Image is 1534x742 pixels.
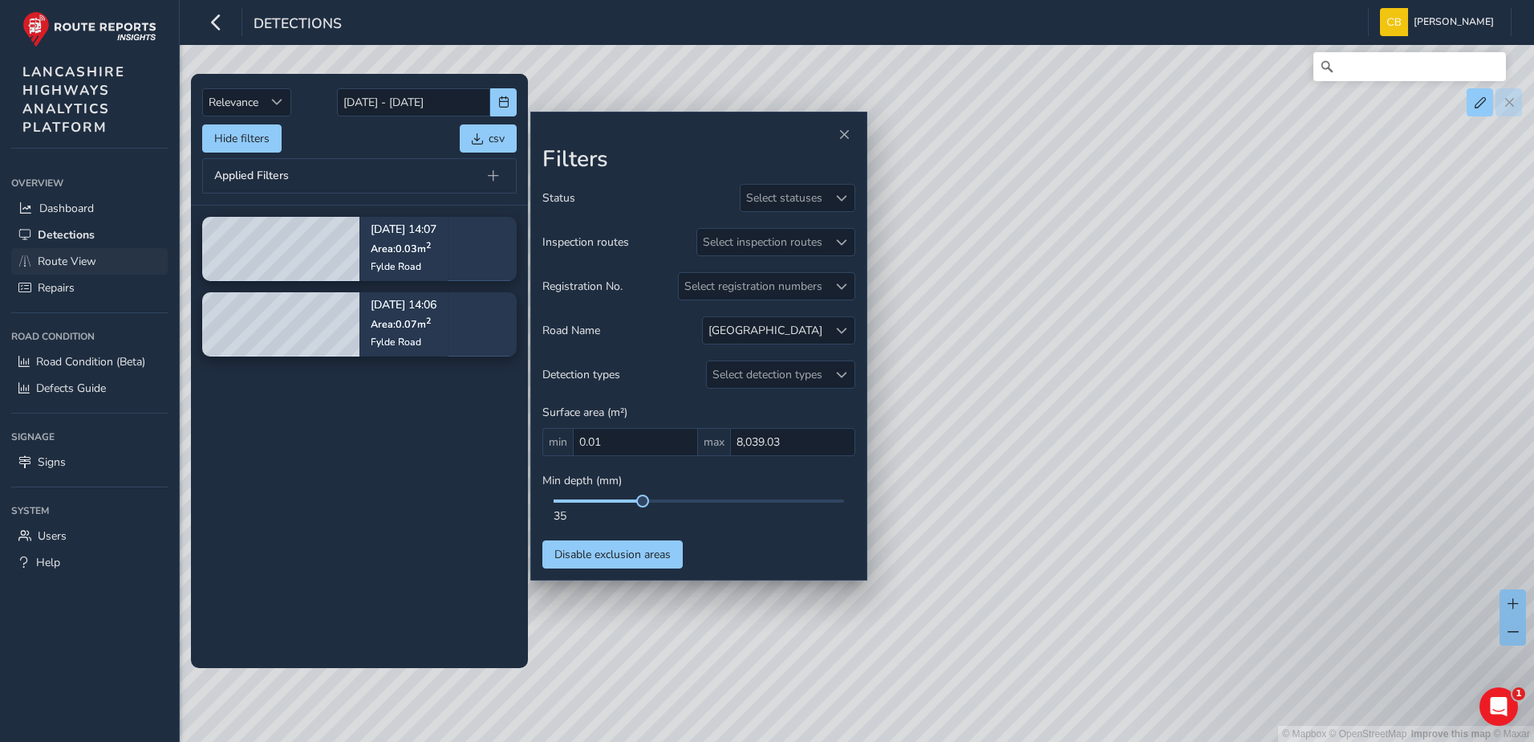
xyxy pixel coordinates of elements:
div: Select registration numbers [679,273,828,300]
span: csv [489,131,505,146]
div: Select statuses [741,185,828,211]
div: [GEOGRAPHIC_DATA] [708,323,822,338]
div: Road Condition [11,324,168,349]
span: Status [542,190,575,206]
div: Overview [11,171,168,195]
span: Inspection routes [542,234,629,250]
span: Road Name [542,323,600,338]
img: diamond-layout [1380,8,1408,36]
a: Dashboard [11,195,168,222]
span: Help [36,555,60,570]
span: Detections [38,227,95,243]
span: Area: 0.03 m [371,242,431,255]
button: csv [460,124,517,153]
div: Select inspection routes [697,229,828,255]
span: Min depth (mm) [542,473,622,488]
span: Detection types [542,367,620,382]
span: min [542,428,573,456]
a: Repairs [11,275,168,301]
button: Disable exclusion areas [542,540,683,569]
span: Repairs [38,280,75,296]
button: Hide filters [202,124,282,153]
input: Search [1313,52,1506,81]
iframe: Intercom live chat [1479,687,1518,726]
a: Signs [11,449,168,475]
span: Relevance [203,89,264,116]
span: Road Condition (Beta) [36,354,145,369]
span: [PERSON_NAME] [1414,8,1494,36]
span: max [698,428,730,456]
h2: Filters [542,146,855,173]
a: Users [11,523,168,549]
span: Route View [38,254,96,269]
input: 0 [573,428,698,456]
a: Road Condition (Beta) [11,349,168,375]
div: Select detection types [707,361,828,388]
sup: 2 [426,239,431,251]
div: Fylde Road [371,260,436,273]
div: Signage [11,425,168,449]
a: Defects Guide [11,375,168,402]
div: System [11,499,168,523]
button: [PERSON_NAME] [1380,8,1500,36]
button: Close [833,124,855,146]
div: Fylde Road [371,336,436,349]
sup: 2 [426,315,431,327]
span: Surface area (m²) [542,405,627,420]
p: [DATE] 14:06 [371,300,436,312]
a: Help [11,549,168,576]
div: 35 [554,508,844,524]
p: [DATE] 14:07 [371,225,436,236]
div: Sort by Date [264,89,290,116]
span: Defects Guide [36,381,106,396]
span: Users [38,528,67,544]
span: Area: 0.07 m [371,317,431,331]
img: rr logo [22,11,156,47]
span: Signs [38,455,66,470]
input: 0 [730,428,855,456]
span: Registration No. [542,279,623,294]
span: 1 [1512,687,1525,700]
a: Detections [11,222,168,248]
span: Dashboard [39,201,94,216]
span: Applied Filters [214,170,289,181]
span: LANCASHIRE HIGHWAYS ANALYTICS PLATFORM [22,63,125,137]
a: Route View [11,248,168,275]
span: Detections [254,14,342,36]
